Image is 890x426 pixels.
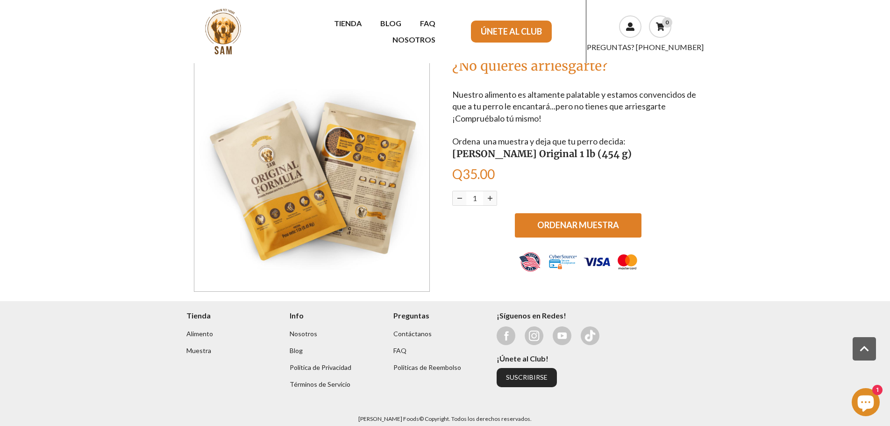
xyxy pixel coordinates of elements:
p: Tienda [186,310,275,321]
inbox-online-store-chat: Chat de la tienda online Shopify [849,388,883,419]
p: [PERSON_NAME] Foods© Copyright. Todos los derechos reservados. [186,415,704,423]
p: Ordena una muestra y deja que tu perro decida: [452,136,696,148]
a: Social Link [497,326,515,345]
p: ¡Síguenos en Redes! [497,310,704,321]
a: Muestra [186,347,211,355]
p: Info [290,310,378,321]
img: sam.png [199,7,247,56]
img: Sam Original Formula® Muestra 1 lb [194,55,430,292]
div: 0 [662,17,672,28]
a: 0 [649,15,671,38]
p: [PERSON_NAME] Original 1 lb (454 g) [452,147,696,161]
a: Contáctanos [393,330,432,338]
button: Aumentar cantidad para Sam Original, 1 lb (454 g) [483,191,497,205]
a: Política de Privacidad [290,364,351,372]
a: Social Link [581,326,599,345]
a: Alimento [186,330,213,338]
a: ÚNETE AL CLUB [471,21,552,43]
input: Cantidad para Sam Original, 1 lb (454 g) [466,191,483,205]
button: Reducir cantidad para Sam Original, 1 lb (454 g) [453,191,466,205]
button: Back To Top [853,337,876,361]
a: TIENDA [325,15,371,31]
a: Términos de Servicio [290,381,350,389]
span: Q35.00 [452,166,495,182]
a: PREGUNTAS? [PHONE_NUMBER] [587,43,704,51]
p: ¡Únete al Club! [497,354,704,364]
a: Social Link [525,326,543,345]
a: Políticas de Reembolso [393,364,461,372]
a: Blog [290,347,303,355]
a: SUSCRIBIRSE [497,368,557,387]
a: BLOG [371,15,411,31]
a: Social Link [553,326,571,345]
a: NOSOTROS [383,31,445,48]
a: FAQ [393,347,406,355]
img: diseno-sin-titulo.png [503,243,654,281]
span: ORDENAR MUESTRA [537,220,619,230]
p: Nuestro alimento es altamente palatable y estamos convencidos de que a tu perro le encantará...pe... [452,89,696,125]
h2: ¿No quieres arriesgarte? [452,58,696,74]
p: Preguntas [393,310,482,321]
a: FAQ [411,15,445,31]
button: ORDENAR MUESTRA [515,213,641,238]
a: Nosotros [290,330,317,338]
